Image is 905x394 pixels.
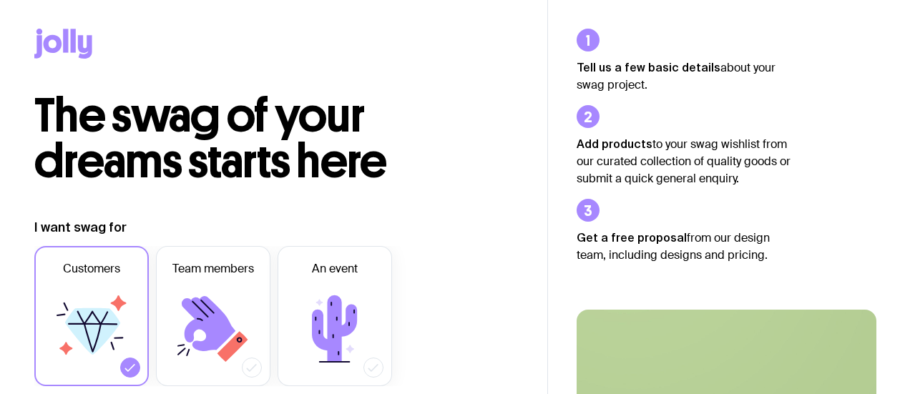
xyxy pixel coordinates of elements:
strong: Tell us a few basic details [577,61,720,74]
label: I want swag for [34,219,127,236]
strong: Get a free proposal [577,231,687,244]
span: Customers [63,260,120,277]
p: about your swag project. [577,59,791,94]
strong: Add products [577,137,652,150]
p: to your swag wishlist from our curated collection of quality goods or submit a quick general enqu... [577,135,791,187]
span: Team members [172,260,254,277]
p: from our design team, including designs and pricing. [577,229,791,264]
span: An event [312,260,358,277]
span: The swag of your dreams starts here [34,87,387,189]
